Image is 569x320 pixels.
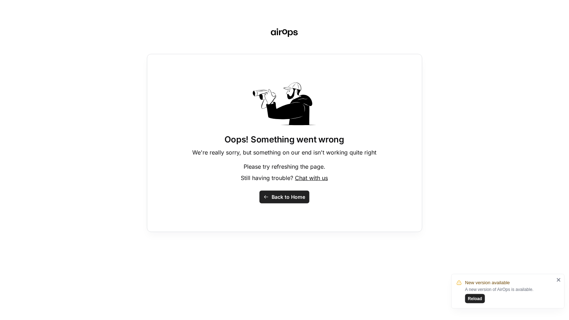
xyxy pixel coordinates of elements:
[468,296,482,302] span: Reload
[295,174,328,181] span: Chat with us
[465,294,485,303] button: Reload
[465,279,510,286] span: New version available
[465,286,554,303] div: A new version of AirOps is available.
[241,174,328,182] p: Still having trouble?
[225,134,345,145] h1: Oops! Something went wrong
[260,191,309,203] button: Back to Home
[244,162,325,171] p: Please try refreshing the page.
[193,148,377,157] p: We're really sorry, but something on our end isn't working quite right
[557,277,562,283] button: close
[272,193,305,201] span: Back to Home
